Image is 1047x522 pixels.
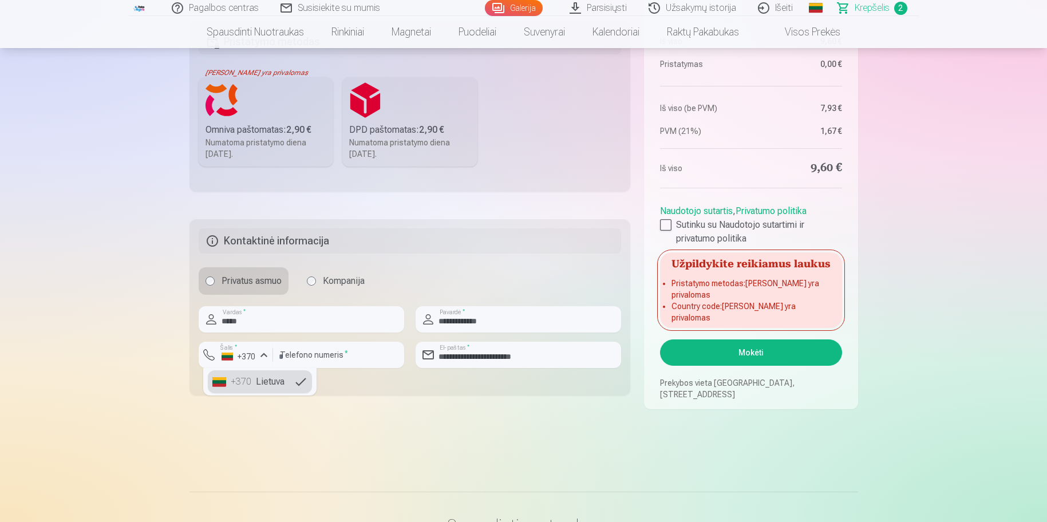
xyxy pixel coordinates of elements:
input: Kompanija [307,276,316,286]
a: Puodeliai [445,16,510,48]
dd: 9,60 € [757,160,842,176]
label: Šalis [217,343,240,352]
li: Pristatymo metodas : [PERSON_NAME] yra privalomas [671,278,830,300]
a: Spausdinti nuotraukas [193,16,318,48]
img: /fa5 [133,5,146,11]
dt: Iš viso [660,160,745,176]
a: Raktų pakabukas [653,16,753,48]
div: Numatoma pristatymo diena [DATE]. [349,137,471,160]
button: Šalis*+370 [199,342,273,368]
li: Lietuva [208,370,312,393]
a: Kalendoriai [579,16,653,48]
div: Numatoma pristatymo diena [DATE]. [206,137,327,160]
div: , [660,200,841,246]
h5: Kontaktinė informacija [199,228,622,254]
dt: Pristatymas [660,58,745,70]
span: 2 [894,2,907,15]
h5: Užpildykite reikiamus laukus [660,252,841,273]
label: Sutinku su Naudotojo sutartimi ir privatumo politika [660,218,841,246]
dd: 0,00 € [757,58,842,70]
div: +370 [222,351,256,362]
dd: 7,93 € [757,102,842,114]
b: 2,90 € [419,124,444,135]
input: Privatus asmuo [206,276,215,286]
p: Prekybos vieta [GEOGRAPHIC_DATA], [STREET_ADDRESS] [660,377,841,400]
dd: 1,67 € [757,125,842,137]
span: Krepšelis [855,1,890,15]
div: Omniva paštomatas : [206,123,327,137]
div: +370 [231,375,254,389]
a: Rinkiniai [318,16,378,48]
a: Privatumo politika [736,205,807,216]
div: [PERSON_NAME] yra privalomas [199,68,622,77]
label: Kompanija [300,267,372,295]
a: Visos prekės [753,16,854,48]
dt: PVM (21%) [660,125,745,137]
div: [PERSON_NAME] yra privalomas [199,368,273,386]
a: Magnetai [378,16,445,48]
div: DPD paštomatas : [349,123,471,137]
a: Naudotojo sutartis [660,205,733,216]
a: Suvenyrai [510,16,579,48]
li: Country code : [PERSON_NAME] yra privalomas [671,300,830,323]
dt: Iš viso (be PVM) [660,102,745,114]
button: Mokėti [660,339,841,366]
label: Privatus asmuo [199,267,289,295]
b: 2,90 € [286,124,311,135]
